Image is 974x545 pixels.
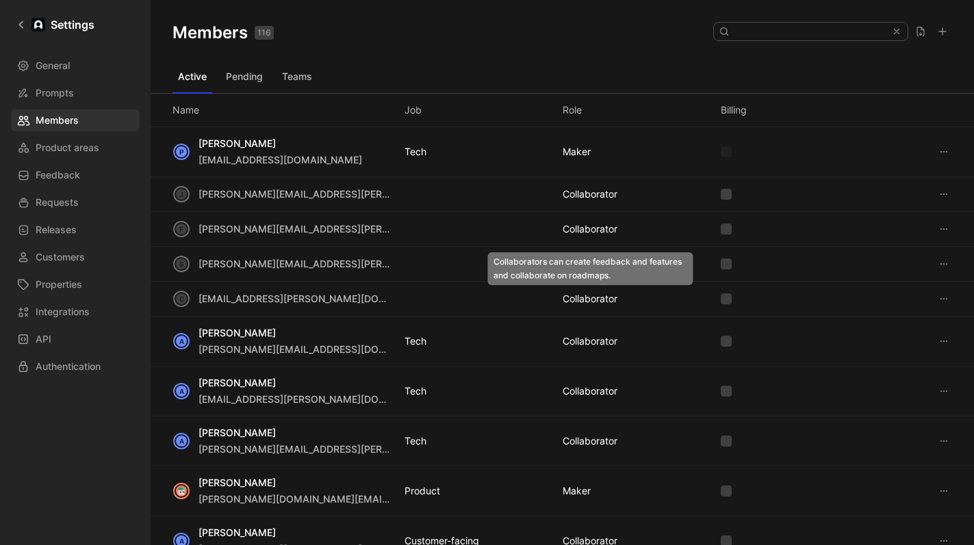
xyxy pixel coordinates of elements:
[563,221,617,237] div: COLLABORATOR
[175,222,188,236] div: f
[175,145,188,159] div: P
[11,55,140,77] a: General
[11,137,140,159] a: Product areas
[36,167,80,183] span: Feedback
[11,219,140,241] a: Releases
[198,343,439,355] span: [PERSON_NAME][EMAIL_ADDRESS][DOMAIN_NAME]
[11,11,100,38] a: Settings
[36,112,79,129] span: Members
[11,328,140,350] a: API
[563,186,617,202] div: COLLABORATOR
[721,102,747,118] div: Billing
[175,434,188,448] div: A
[198,377,276,388] span: [PERSON_NAME]
[36,57,70,74] span: General
[11,356,140,377] a: Authentication
[198,258,517,269] span: [PERSON_NAME][EMAIL_ADDRESS][PERSON_NAME][DOMAIN_NAME]
[198,223,517,235] span: [PERSON_NAME][EMAIL_ADDRESS][PERSON_NAME][DOMAIN_NAME]
[11,164,140,186] a: Feedback
[172,66,212,88] button: Active
[198,293,439,304] span: [EMAIL_ADDRESS][PERSON_NAME][DOMAIN_NAME]
[36,222,77,238] span: Releases
[220,66,268,88] button: Pending
[563,383,617,399] div: COLLABORATOR
[51,16,94,33] h1: Settings
[198,443,517,455] span: [PERSON_NAME][EMAIL_ADDRESS][PERSON_NAME][DOMAIN_NAME]
[11,82,140,104] a: Prompts
[36,85,74,101] span: Prompts
[36,139,99,156] span: Product areas
[36,194,79,211] span: Requests
[198,427,276,438] span: [PERSON_NAME]
[11,274,140,295] a: Properties
[36,331,51,347] span: API
[405,333,426,349] div: Tech
[405,433,426,449] div: Tech
[563,333,617,349] div: COLLABORATOR
[36,276,82,293] span: Properties
[198,137,276,149] span: [PERSON_NAME]
[563,256,591,272] div: MAKER
[563,483,591,499] div: MAKER
[11,109,140,131] a: Members
[255,26,274,40] div: 116
[175,384,188,398] div: A
[198,188,517,200] span: [PERSON_NAME][EMAIL_ADDRESS][PERSON_NAME][DOMAIN_NAME]
[405,483,440,499] div: Product
[172,22,274,44] h1: Members
[175,257,188,271] div: s
[175,292,188,306] div: c
[405,102,422,118] div: Job
[175,334,188,348] div: A
[405,383,426,399] div: Tech
[36,304,90,320] span: Integrations
[175,484,188,498] img: avatar
[36,249,85,265] span: Customers
[563,291,617,307] div: COLLABORATOR
[198,477,276,488] span: [PERSON_NAME]
[198,493,518,505] span: [PERSON_NAME][DOMAIN_NAME][EMAIL_ADDRESS][DOMAIN_NAME]
[36,358,101,375] span: Authentication
[198,393,439,405] span: [EMAIL_ADDRESS][PERSON_NAME][DOMAIN_NAME]
[11,301,140,323] a: Integrations
[11,246,140,268] a: Customers
[563,144,591,160] div: MAKER
[405,144,426,160] div: Tech
[172,102,199,118] div: Name
[198,527,276,538] span: [PERSON_NAME]
[11,191,140,213] a: Requests
[198,327,276,338] span: [PERSON_NAME]
[198,154,362,165] span: [EMAIL_ADDRESS][DOMAIN_NAME]
[563,102,582,118] div: Role
[277,66,318,88] button: Teams
[563,433,617,449] div: COLLABORATOR
[175,187,188,201] div: j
